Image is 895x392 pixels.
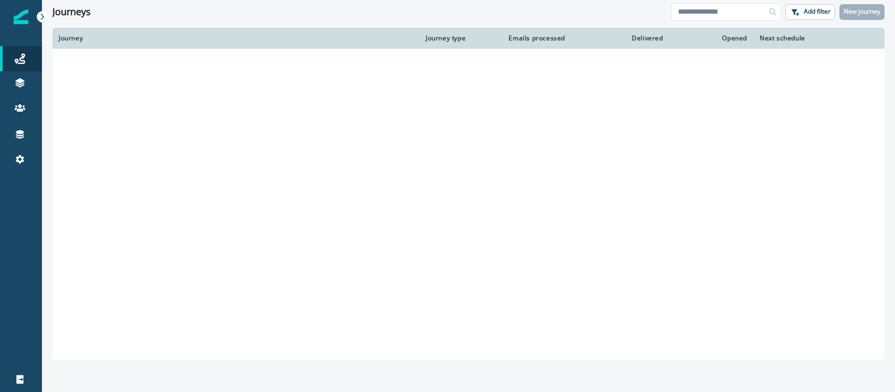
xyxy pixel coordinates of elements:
p: New journey [844,8,880,15]
div: Emails processed [504,34,565,42]
div: Delivered [578,34,663,42]
button: Add filter [785,4,835,20]
div: Journey type [426,34,492,42]
button: New journey [839,4,885,20]
h1: Journeys [52,6,91,18]
p: Add filter [804,8,831,15]
div: Next schedule [760,34,852,42]
div: Journey [59,34,413,42]
img: Inflection [14,9,28,24]
div: Opened [676,34,747,42]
